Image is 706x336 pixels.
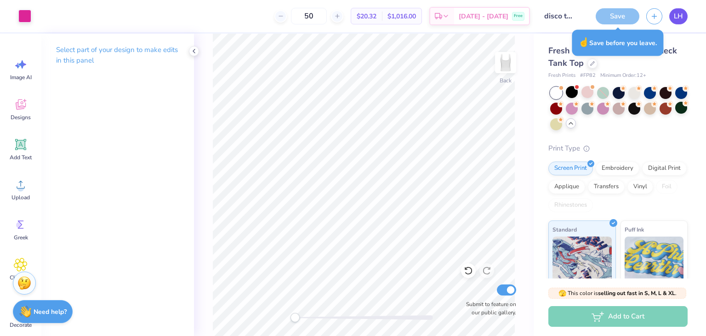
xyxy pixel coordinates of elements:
[537,7,582,25] input: Untitled Design
[290,313,300,322] div: Accessibility label
[548,143,688,154] div: Print Type
[291,8,327,24] input: – –
[552,237,612,283] img: Standard
[548,198,593,212] div: Rhinestones
[558,289,677,297] span: This color is .
[10,74,32,81] span: Image AI
[461,300,516,317] label: Submit to feature on our public gallery.
[578,36,589,48] span: ☝️
[459,12,508,21] span: [DATE] - [DATE]
[598,290,675,297] strong: selling out fast in S, M, L & XL
[558,289,566,298] span: 🫣
[642,162,687,175] div: Digital Print
[600,72,646,80] span: Minimum Order: 12 +
[10,321,32,329] span: Decorate
[56,45,179,66] p: Select part of your design to make edits in this panel
[10,154,32,161] span: Add Text
[11,114,31,121] span: Designs
[627,180,653,194] div: Vinyl
[656,180,678,194] div: Foil
[6,274,36,289] span: Clipart & logos
[552,225,577,234] span: Standard
[548,162,593,175] div: Screen Print
[514,13,523,19] span: Free
[548,72,575,80] span: Fresh Prints
[572,29,663,56] div: Save before you leave.
[548,45,677,69] span: Fresh Prints Sydney Square Neck Tank Top
[580,72,596,80] span: # FP82
[387,12,416,21] span: $1,016.00
[625,237,684,283] img: Puff Ink
[496,53,515,72] img: Back
[500,76,512,85] div: Back
[674,11,683,22] span: LH
[548,180,585,194] div: Applique
[669,8,688,24] a: LH
[625,225,644,234] span: Puff Ink
[357,12,376,21] span: $20.32
[596,162,639,175] div: Embroidery
[14,234,28,241] span: Greek
[588,180,625,194] div: Transfers
[11,194,30,201] span: Upload
[34,307,67,316] strong: Need help?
